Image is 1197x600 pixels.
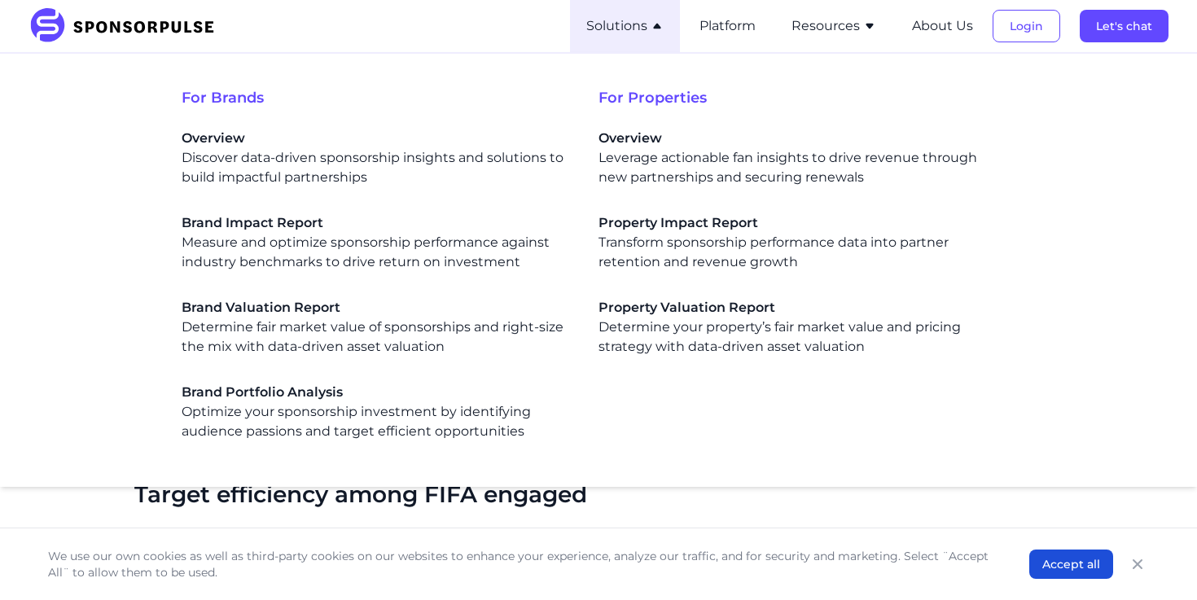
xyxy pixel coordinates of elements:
button: Solutions [586,16,664,36]
div: Determine your property’s fair market value and pricing strategy with data-driven asset valuation [598,298,989,357]
a: Property Impact ReportTransform sponsorship performance data into partner retention and revenue g... [598,213,989,272]
a: Brand Valuation ReportDetermine fair market value of sponsorships and right-size the mix with dat... [182,298,572,357]
button: Platform [699,16,756,36]
a: Brand Portfolio AnalysisOptimize your sponsorship investment by identifying audience passions and... [182,383,572,441]
div: Discover data-driven sponsorship insights and solutions to build impactful partnerships [182,129,572,187]
div: Leverage actionable fan insights to drive revenue through new partnerships and securing renewals [598,129,989,187]
span: Brand Portfolio Analysis [182,383,572,402]
span: For Properties [598,86,1015,109]
a: OverviewLeverage actionable fan insights to drive revenue through new partnerships and securing r... [598,129,989,187]
span: Property Valuation Report [598,298,989,318]
span: Property Impact Report [598,213,989,233]
span: Brand Valuation Report [182,298,572,318]
span: Brand Impact Report [182,213,572,233]
a: Login [993,19,1060,33]
div: Transform sponsorship performance data into partner retention and revenue growth [598,213,989,272]
p: We use our own cookies as well as third-party cookies on our websites to enhance your experience,... [48,548,997,580]
img: SponsorPulse [28,8,226,44]
div: Determine fair market value of sponsorships and right-size the mix with data-driven asset valuation [182,298,572,357]
button: About Us [912,16,973,36]
span: Overview [182,129,572,148]
h2: Target efficiency among FIFA engaged [134,481,827,509]
span: For Brands [182,86,598,109]
span: Overview [598,129,989,148]
button: Login [993,10,1060,42]
button: Accept all [1029,550,1113,579]
iframe: Chat Widget [1116,522,1197,600]
a: Brand Impact ReportMeasure and optimize sponsorship performance against industry benchmarks to dr... [182,213,572,272]
a: OverviewDiscover data-driven sponsorship insights and solutions to build impactful partnerships [182,129,572,187]
button: Let's chat [1080,10,1168,42]
a: Property Valuation ReportDetermine your property’s fair market value and pricing strategy with da... [598,298,989,357]
div: Measure and optimize sponsorship performance against industry benchmarks to drive return on inves... [182,213,572,272]
a: Let's chat [1080,19,1168,33]
a: Platform [699,19,756,33]
a: About Us [912,19,973,33]
button: Resources [791,16,876,36]
div: Optimize your sponsorship investment by identifying audience passions and target efficient opport... [182,383,572,441]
